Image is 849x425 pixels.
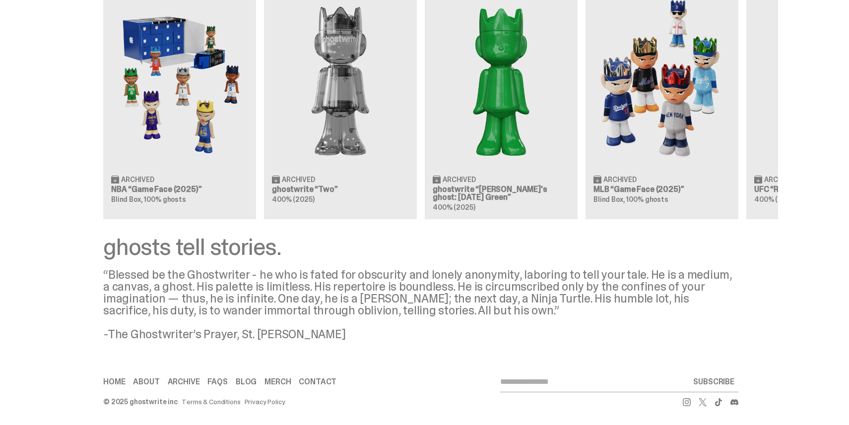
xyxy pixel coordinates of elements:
[103,378,125,386] a: Home
[168,378,200,386] a: Archive
[111,185,248,193] h3: NBA “Game Face (2025)”
[626,195,668,204] span: 100% ghosts
[433,203,475,212] span: 400% (2025)
[272,185,409,193] h3: ghostwrite “Two”
[103,235,738,259] div: ghosts tell stories.
[754,195,796,204] span: 400% (2025)
[689,372,738,392] button: SUBSCRIBE
[236,378,257,386] a: Blog
[764,176,797,183] span: Archived
[443,176,476,183] span: Archived
[103,269,738,340] div: “Blessed be the Ghostwriter - he who is fated for obscurity and lonely anonymity, laboring to tel...
[272,195,314,204] span: 400% (2025)
[299,378,336,386] a: Contact
[144,195,186,204] span: 100% ghosts
[207,378,227,386] a: FAQs
[433,185,570,201] h3: ghostwrite “[PERSON_NAME]'s ghost: [DATE] Green”
[182,398,240,405] a: Terms & Conditions
[282,176,315,183] span: Archived
[603,176,637,183] span: Archived
[121,176,154,183] span: Archived
[245,398,285,405] a: Privacy Policy
[111,195,143,204] span: Blind Box,
[593,195,625,204] span: Blind Box,
[593,185,730,193] h3: MLB “Game Face (2025)”
[133,378,159,386] a: About
[103,398,178,405] div: © 2025 ghostwrite inc
[264,378,291,386] a: Merch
